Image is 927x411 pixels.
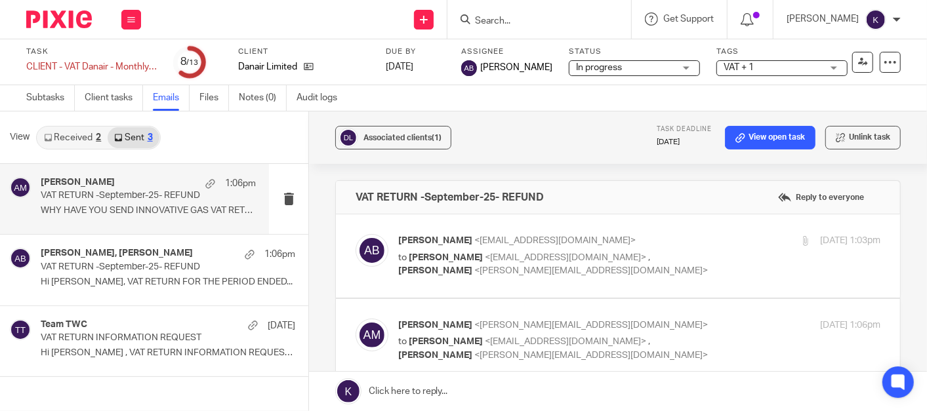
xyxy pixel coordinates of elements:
a: Audit logs [297,85,347,111]
label: Assignee [461,47,552,57]
a: Received2 [37,127,108,148]
img: svg%3E [461,60,477,76]
span: <[PERSON_NAME][EMAIL_ADDRESS][DOMAIN_NAME]> [474,321,708,330]
a: Emails [153,85,190,111]
h4: [PERSON_NAME] [41,177,115,188]
p: [DATE] 1:06pm [820,319,880,332]
span: View [10,130,30,144]
p: [DATE] 1:03pm [820,234,880,248]
span: [PERSON_NAME] [398,236,472,245]
button: Associated clients(1) [335,126,451,149]
a: Files [199,85,229,111]
span: [PERSON_NAME] [409,337,483,346]
span: (1) [432,134,442,142]
p: Hi [PERSON_NAME], VAT RETURN FOR THE PERIOD ENDED... [41,277,295,288]
span: [PERSON_NAME] [398,321,472,330]
p: VAT RETURN -September-25- REFUND [41,190,213,201]
p: [DATE] [657,137,712,147]
p: 1:06pm [225,177,256,190]
span: <[PERSON_NAME][EMAIL_ADDRESS][DOMAIN_NAME]> [474,266,708,275]
label: Due by [386,47,445,57]
span: £1,446.38 [134,376,175,387]
span: <[EMAIL_ADDRESS][DOMAIN_NAME]> [474,236,636,245]
span: , [648,337,650,346]
img: svg%3E [10,248,31,269]
span: to [398,337,407,346]
label: Status [569,47,700,57]
a: View open task [725,126,815,149]
span: <[EMAIL_ADDRESS][DOMAIN_NAME]> [485,253,646,262]
span: [DATE] [386,62,413,71]
p: Hi [PERSON_NAME] , VAT RETURN INFORMATION REQUEST ... [41,347,295,359]
a: Subtasks [26,85,75,111]
div: 2 [96,133,101,142]
p: Danair Limited [238,60,297,73]
span: In progress [576,63,622,72]
img: svg%3E [10,177,31,198]
span: ENDED [DATE] [140,284,204,294]
div: 3 [148,133,153,142]
span: Task deadline [657,126,712,132]
img: Pixie [26,10,92,28]
h4: VAT RETURN -September-25- REFUND [356,191,544,204]
span: [PERSON_NAME] [480,61,552,74]
span: <[PERSON_NAME][EMAIL_ADDRESS][DOMAIN_NAME]> [474,351,708,360]
h4: Team TWC [41,319,87,330]
img: svg%3E [865,9,886,30]
span: [DATE] [384,376,414,387]
label: Task [26,47,157,57]
p: [DATE] [268,319,295,332]
a: Client tasks [85,85,143,111]
span: , [648,253,650,262]
div: CLIENT - VAT Danair - Monthly VAT Return [26,60,157,73]
a: Sent3 [108,127,159,148]
span: [PERSON_NAME] [398,351,472,360]
a: Notes (0) [239,85,287,111]
img: svg%3E [356,234,388,267]
p: VAT RETURN -September-25- REFUND [41,262,244,273]
label: Client [238,47,369,57]
small: /13 [187,59,199,66]
h4: [PERSON_NAME], [PERSON_NAME] [41,248,193,259]
span: [PERSON_NAME] [409,253,483,262]
p: 1:06pm [264,248,295,261]
label: Tags [716,47,848,57]
img: svg%3E [10,319,31,340]
span: [PERSON_NAME] [398,266,472,275]
p: WHY HAVE YOU SEND INNOVATIVE GAS VAT RETURN ... [41,205,256,216]
p: [PERSON_NAME] [787,12,859,26]
span: <[EMAIL_ADDRESS][DOMAIN_NAME]> [485,337,646,346]
span: VAT + 1 [724,63,754,72]
p: VAT RETURN INFORMATION REQUEST [41,332,244,343]
span: Get Support [663,14,714,24]
span: to [398,253,407,262]
img: svg%3E [356,319,388,351]
div: 8 [181,54,199,69]
span: Associated clients [363,134,442,142]
label: Reply to everyone [775,187,867,207]
img: svg%3E [339,128,358,147]
input: Search [474,16,592,28]
button: Unlink task [825,126,901,149]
